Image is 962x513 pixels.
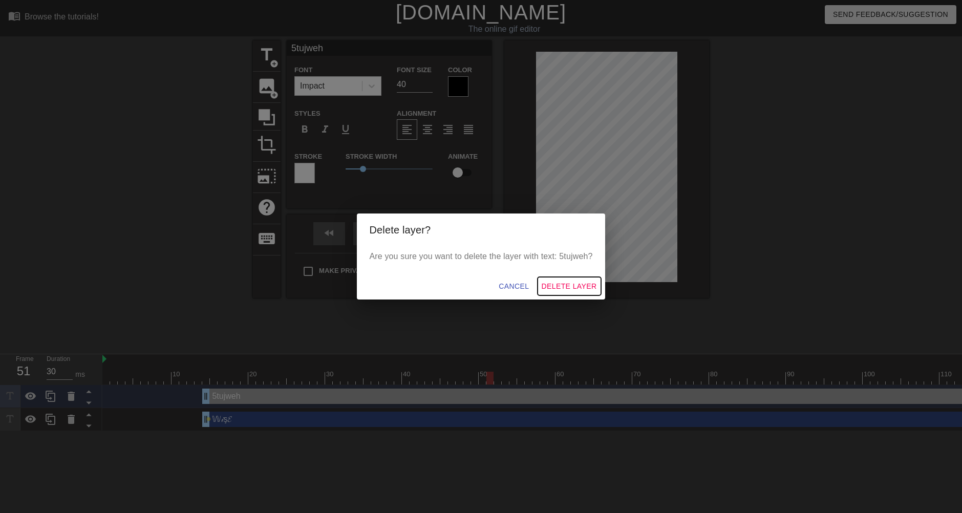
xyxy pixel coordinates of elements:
[495,277,533,296] button: Cancel
[538,277,601,296] button: Delete Layer
[369,222,592,238] h2: Delete layer?
[369,250,592,263] p: Are you sure you want to delete the layer with text: 5tujweh?
[499,280,529,293] span: Cancel
[542,280,597,293] span: Delete Layer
